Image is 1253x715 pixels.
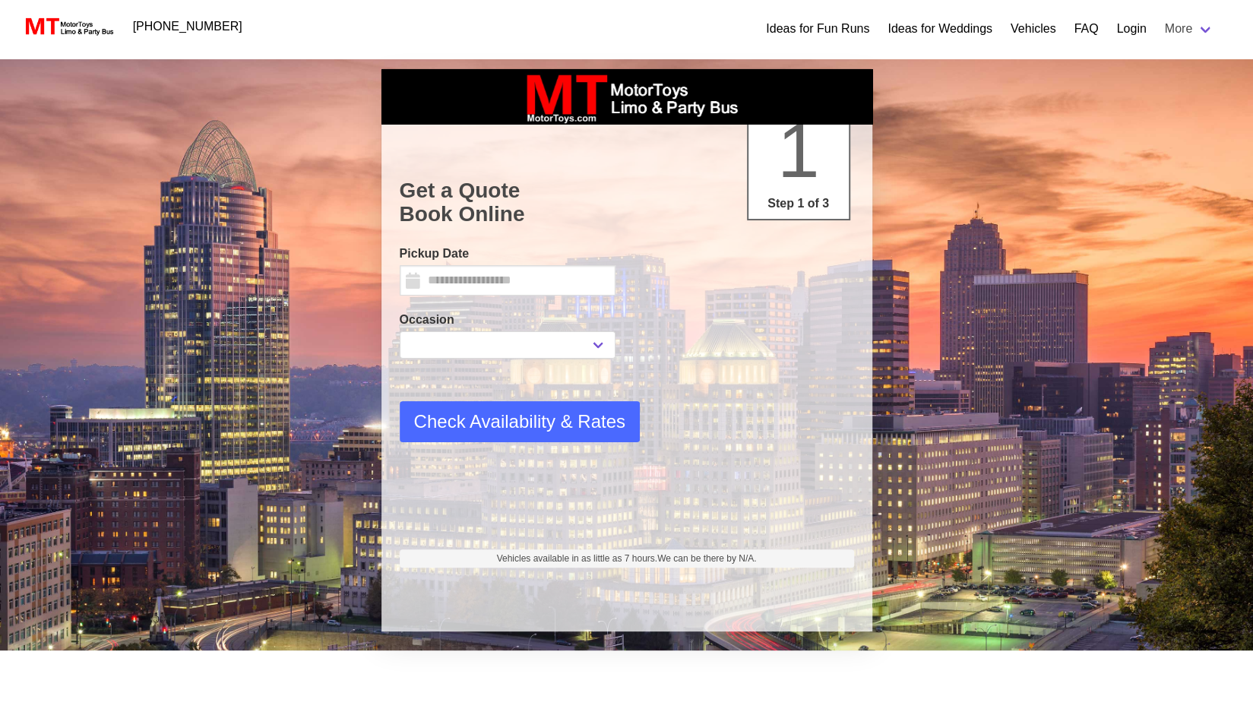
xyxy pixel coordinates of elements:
[124,11,252,42] a: [PHONE_NUMBER]
[21,16,115,37] img: MotorToys Logo
[657,553,757,564] span: We can be there by N/A.
[777,108,820,193] span: 1
[497,552,757,565] span: Vehicles available in as little as 7 hours.
[766,20,869,38] a: Ideas for Fun Runs
[1116,20,1146,38] a: Login
[400,245,615,263] label: Pickup Date
[414,408,625,435] span: Check Availability & Rates
[1074,20,1098,38] a: FAQ
[513,69,741,124] img: box_logo_brand.jpeg
[400,311,615,329] label: Occasion
[755,195,843,213] p: Step 1 of 3
[1156,14,1223,44] a: More
[400,179,854,226] h1: Get a Quote Book Online
[400,401,640,442] button: Check Availability & Rates
[888,20,992,38] a: Ideas for Weddings
[1011,20,1056,38] a: Vehicles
